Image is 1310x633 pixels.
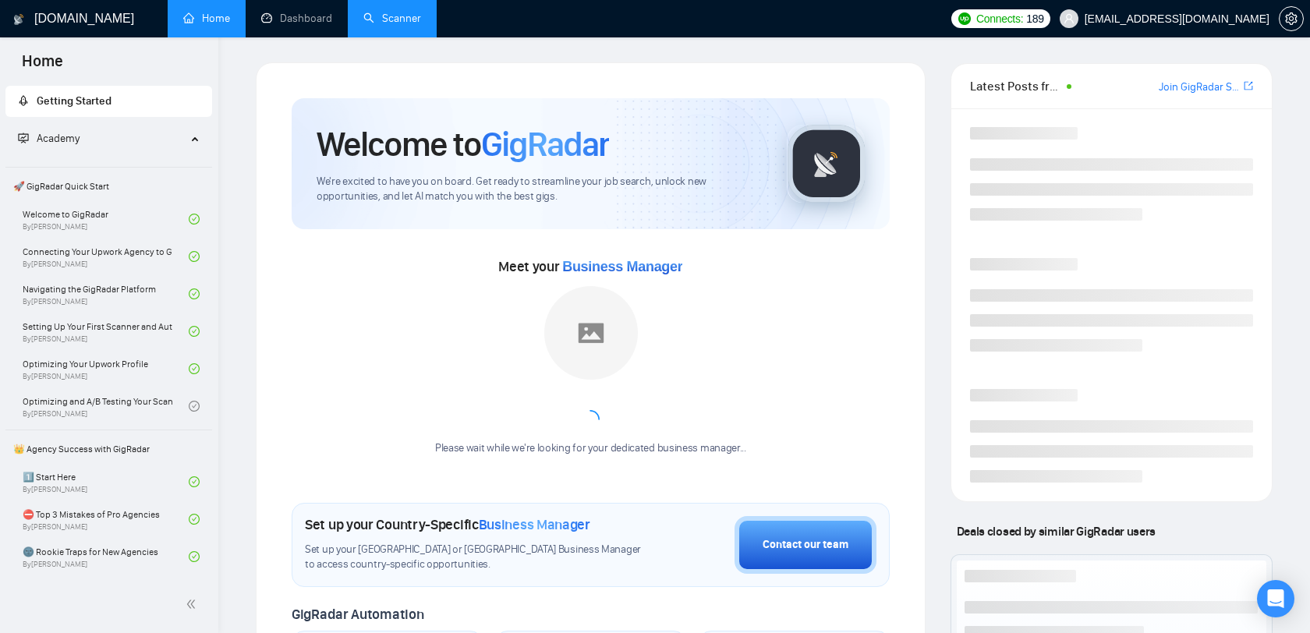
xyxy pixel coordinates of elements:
span: Connects: [976,10,1023,27]
span: check-circle [189,401,200,412]
a: Optimizing Your Upwork ProfileBy[PERSON_NAME] [23,352,189,386]
span: check-circle [189,363,200,374]
button: Contact our team [735,516,876,574]
span: user [1064,13,1075,24]
span: 🚀 GigRadar Quick Start [7,171,211,202]
a: Connecting Your Upwork Agency to GigRadarBy[PERSON_NAME] [23,239,189,274]
img: logo [13,7,24,32]
h1: Set up your Country-Specific [305,516,590,533]
span: GigRadar [481,123,609,165]
span: 189 [1026,10,1043,27]
span: setting [1280,12,1303,25]
span: Business Manager [479,516,590,533]
div: Open Intercom Messenger [1257,580,1294,617]
span: Home [9,50,76,83]
div: Contact our team [763,536,848,553]
div: Please wait while we're looking for your dedicated business manager... [426,441,756,456]
span: check-circle [189,476,200,487]
img: gigradar-logo.png [788,125,866,203]
span: 👑 Agency Success with GigRadar [7,433,211,465]
span: export [1244,80,1253,92]
span: check-circle [189,251,200,262]
span: check-circle [189,514,200,525]
span: loading [579,408,601,430]
a: Navigating the GigRadar PlatformBy[PERSON_NAME] [23,277,189,311]
a: Join GigRadar Slack Community [1159,79,1241,96]
span: We're excited to have you on board. Get ready to streamline your job search, unlock new opportuni... [317,175,762,204]
button: setting [1279,6,1304,31]
span: Latest Posts from the GigRadar Community [970,76,1062,96]
span: Academy [18,132,80,145]
a: Optimizing and A/B Testing Your Scanner for Better ResultsBy[PERSON_NAME] [23,389,189,423]
span: Getting Started [37,94,112,108]
a: dashboardDashboard [261,12,332,25]
span: Academy [37,132,80,145]
span: check-circle [189,551,200,562]
h1: Welcome to [317,123,609,165]
span: double-left [186,596,201,612]
img: placeholder.png [544,286,638,380]
span: Meet your [498,258,682,275]
span: GigRadar Automation [292,606,423,623]
a: searchScanner [363,12,421,25]
a: Welcome to GigRadarBy[PERSON_NAME] [23,202,189,236]
span: check-circle [189,214,200,225]
span: check-circle [189,326,200,337]
a: 🌚 Rookie Traps for New AgenciesBy[PERSON_NAME] [23,539,189,574]
img: upwork-logo.png [958,12,971,25]
a: setting [1279,12,1304,25]
span: rocket [18,95,29,106]
a: Setting Up Your First Scanner and Auto-BidderBy[PERSON_NAME] [23,314,189,348]
span: Deals closed by similar GigRadar users [951,518,1162,545]
a: ⛔ Top 3 Mistakes of Pro AgenciesBy[PERSON_NAME] [23,502,189,536]
span: fund-projection-screen [18,133,29,143]
li: Getting Started [5,86,212,117]
a: export [1244,79,1253,94]
a: 1️⃣ Start HereBy[PERSON_NAME] [23,465,189,499]
span: Set up your [GEOGRAPHIC_DATA] or [GEOGRAPHIC_DATA] Business Manager to access country-specific op... [305,543,648,572]
span: Business Manager [562,259,682,274]
a: homeHome [183,12,230,25]
span: check-circle [189,288,200,299]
